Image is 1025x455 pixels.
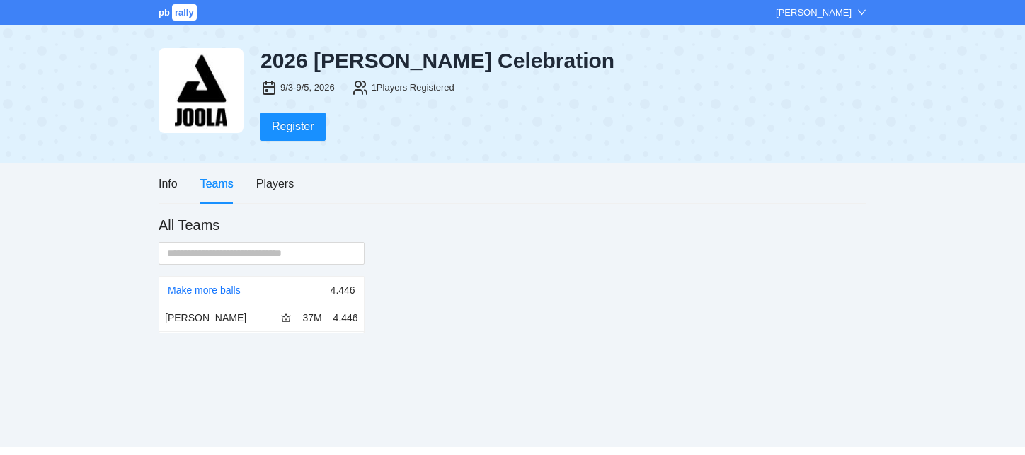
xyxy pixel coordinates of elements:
div: 4.446 [331,277,355,304]
td: 37M [297,304,327,332]
div: Players [256,175,294,192]
h2: All Teams [159,215,219,235]
div: Teams [200,175,234,192]
span: down [857,8,866,17]
button: Register [260,113,326,141]
span: Register [272,117,314,135]
span: 4.446 [333,312,358,323]
img: joola-black.png [159,48,244,133]
div: Info [159,175,178,192]
a: pbrally [159,7,199,18]
span: pb [159,7,170,18]
span: crown [281,313,291,323]
div: 1 Players Registered [372,81,454,95]
span: rally [172,4,197,21]
div: [PERSON_NAME] [776,6,852,20]
div: 2026 [PERSON_NAME] Celebration [260,48,866,74]
div: 9/3-9/5, 2026 [280,81,335,95]
a: Make more balls [168,284,241,296]
div: [PERSON_NAME] [165,310,281,326]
